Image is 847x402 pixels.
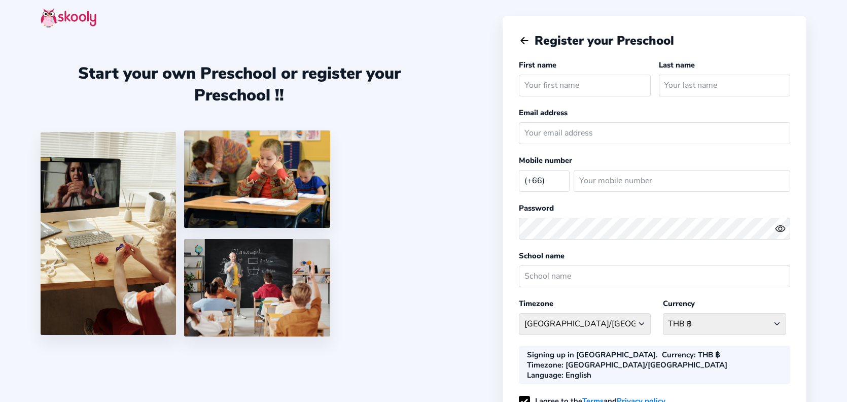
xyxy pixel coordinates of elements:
[574,170,790,192] input: Your mobile number
[41,132,176,335] img: 1.jpg
[519,265,790,287] input: School name
[527,370,561,380] b: Language
[662,350,720,360] div: : THB ฿
[527,360,727,370] div: : [GEOGRAPHIC_DATA]/[GEOGRAPHIC_DATA]
[527,350,658,360] div: Signing up in [GEOGRAPHIC_DATA].
[663,298,695,309] label: Currency
[184,130,330,228] img: 4.png
[41,8,96,28] img: skooly-logo.png
[519,203,554,213] label: Password
[519,75,650,96] input: Your first name
[519,60,556,70] label: First name
[659,60,695,70] label: Last name
[519,122,790,144] input: Your email address
[535,32,674,49] span: Register your Preschool
[41,62,438,106] div: Start your own Preschool or register your Preschool !!
[519,108,568,118] label: Email address
[184,239,330,337] img: 5.png
[527,370,591,380] div: : English
[662,350,694,360] b: Currency
[519,251,564,261] label: School name
[775,223,790,234] button: eye outlineeye off outline
[519,35,530,46] button: arrow back outline
[659,75,790,96] input: Your last name
[519,298,553,309] label: Timezone
[527,360,561,370] b: Timezone
[775,223,786,234] ion-icon: eye outline
[519,155,572,165] label: Mobile number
